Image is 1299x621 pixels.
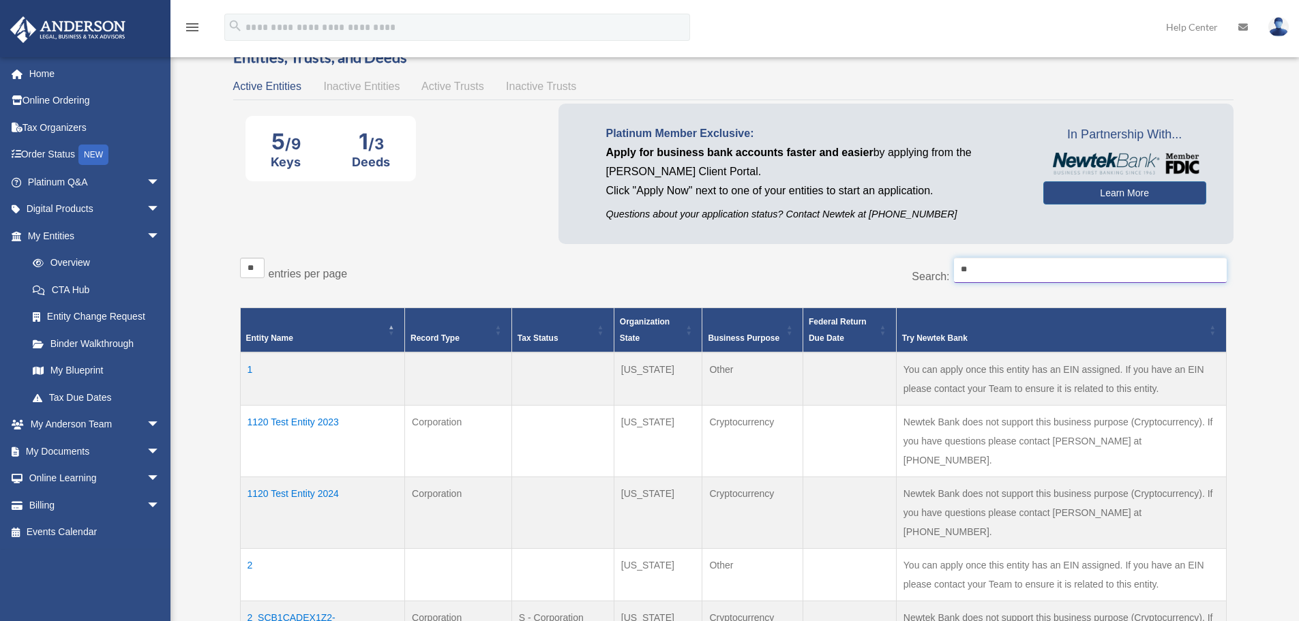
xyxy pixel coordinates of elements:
[614,477,702,549] td: [US_STATE]
[368,135,384,153] span: /3
[606,147,874,158] span: Apply for business bank accounts faster and easier
[606,206,1023,223] p: Questions about your application status? Contact Newtek at [PHONE_NUMBER]
[147,465,174,493] span: arrow_drop_down
[19,276,174,303] a: CTA Hub
[147,196,174,224] span: arrow_drop_down
[240,308,405,353] th: Entity Name: Activate to invert sorting
[708,333,779,343] span: Business Purpose
[614,352,702,406] td: [US_STATE]
[352,128,390,155] div: 1
[10,114,181,141] a: Tax Organizers
[702,352,803,406] td: Other
[702,477,803,549] td: Cryptocurrency
[410,333,460,343] span: Record Type
[803,308,896,353] th: Federal Return Due Date: Activate to sort
[6,16,130,43] img: Anderson Advisors Platinum Portal
[233,80,301,92] span: Active Entities
[240,477,405,549] td: 1120 Test Entity 2024
[240,352,405,406] td: 1
[271,155,301,169] div: Keys
[323,80,400,92] span: Inactive Entities
[10,411,181,438] a: My Anderson Teamarrow_drop_down
[10,519,181,546] a: Events Calendar
[10,438,181,465] a: My Documentsarrow_drop_down
[10,168,181,196] a: Platinum Q&Aarrow_drop_down
[518,333,558,343] span: Tax Status
[240,406,405,477] td: 1120 Test Entity 2023
[809,317,867,343] span: Federal Return Due Date
[405,308,512,353] th: Record Type: Activate to sort
[506,80,576,92] span: Inactive Trusts
[10,196,181,223] a: Digital Productsarrow_drop_down
[902,330,1206,346] div: Try Newtek Bank
[184,24,200,35] a: menu
[912,271,949,282] label: Search:
[405,406,512,477] td: Corporation
[1050,153,1199,175] img: NewtekBankLogoSM.png
[10,222,174,249] a: My Entitiesarrow_drop_down
[405,477,512,549] td: Corporation
[271,128,301,155] div: 5
[10,60,181,87] a: Home
[147,222,174,250] span: arrow_drop_down
[1043,181,1206,205] a: Learn More
[285,135,301,153] span: /9
[614,406,702,477] td: [US_STATE]
[1043,124,1206,146] span: In Partnership With...
[147,168,174,196] span: arrow_drop_down
[147,411,174,439] span: arrow_drop_down
[896,352,1226,406] td: You can apply once this entity has an EIN assigned. If you have an EIN please contact your Team t...
[269,268,348,279] label: entries per page
[228,18,243,33] i: search
[702,549,803,601] td: Other
[614,308,702,353] th: Organization State: Activate to sort
[352,155,390,169] div: Deeds
[620,317,670,343] span: Organization State
[606,181,1023,200] p: Click "Apply Now" next to one of your entities to start an application.
[1268,17,1289,37] img: User Pic
[240,549,405,601] td: 2
[10,465,181,492] a: Online Learningarrow_drop_down
[10,87,181,115] a: Online Ordering
[511,308,614,353] th: Tax Status: Activate to sort
[421,80,484,92] span: Active Trusts
[606,124,1023,143] p: Platinum Member Exclusive:
[233,47,1234,68] h3: Entities, Trusts, and Deeds
[614,549,702,601] td: [US_STATE]
[896,308,1226,353] th: Try Newtek Bank : Activate to sort
[19,384,174,411] a: Tax Due Dates
[147,491,174,519] span: arrow_drop_down
[10,491,181,519] a: Billingarrow_drop_down
[184,19,200,35] i: menu
[19,330,174,357] a: Binder Walkthrough
[246,333,293,343] span: Entity Name
[78,145,108,165] div: NEW
[896,549,1226,601] td: You can apply once this entity has an EIN assigned. If you have an EIN please contact your Team t...
[896,406,1226,477] td: Newtek Bank does not support this business purpose (Cryptocurrency). If you have questions please...
[19,357,174,384] a: My Blueprint
[896,477,1226,549] td: Newtek Bank does not support this business purpose (Cryptocurrency). If you have questions please...
[10,141,181,169] a: Order StatusNEW
[702,406,803,477] td: Cryptocurrency
[19,303,174,331] a: Entity Change Request
[19,249,167,277] a: Overview
[702,308,803,353] th: Business Purpose: Activate to sort
[606,143,1023,181] p: by applying from the [PERSON_NAME] Client Portal.
[147,438,174,466] span: arrow_drop_down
